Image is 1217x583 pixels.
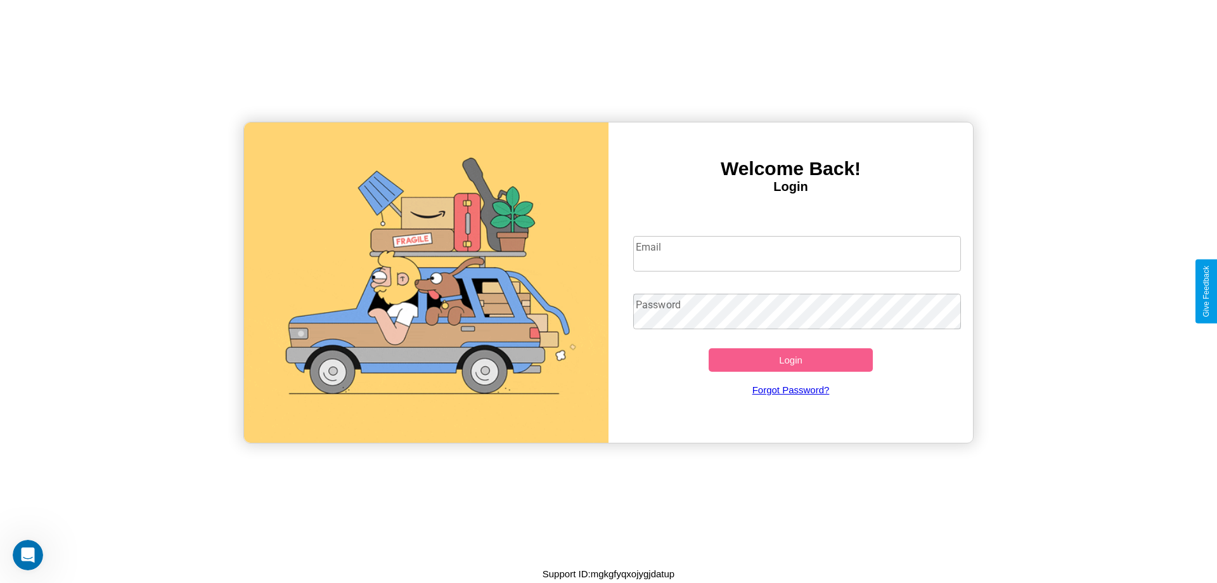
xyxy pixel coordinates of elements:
[608,180,973,194] h4: Login
[627,372,955,408] a: Forgot Password?
[1202,266,1211,317] div: Give Feedback
[543,565,674,582] p: Support ID: mgkgfyqxojygjdatup
[13,540,43,570] iframe: Intercom live chat
[608,158,973,180] h3: Welcome Back!
[244,122,608,443] img: gif
[709,348,873,372] button: Login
